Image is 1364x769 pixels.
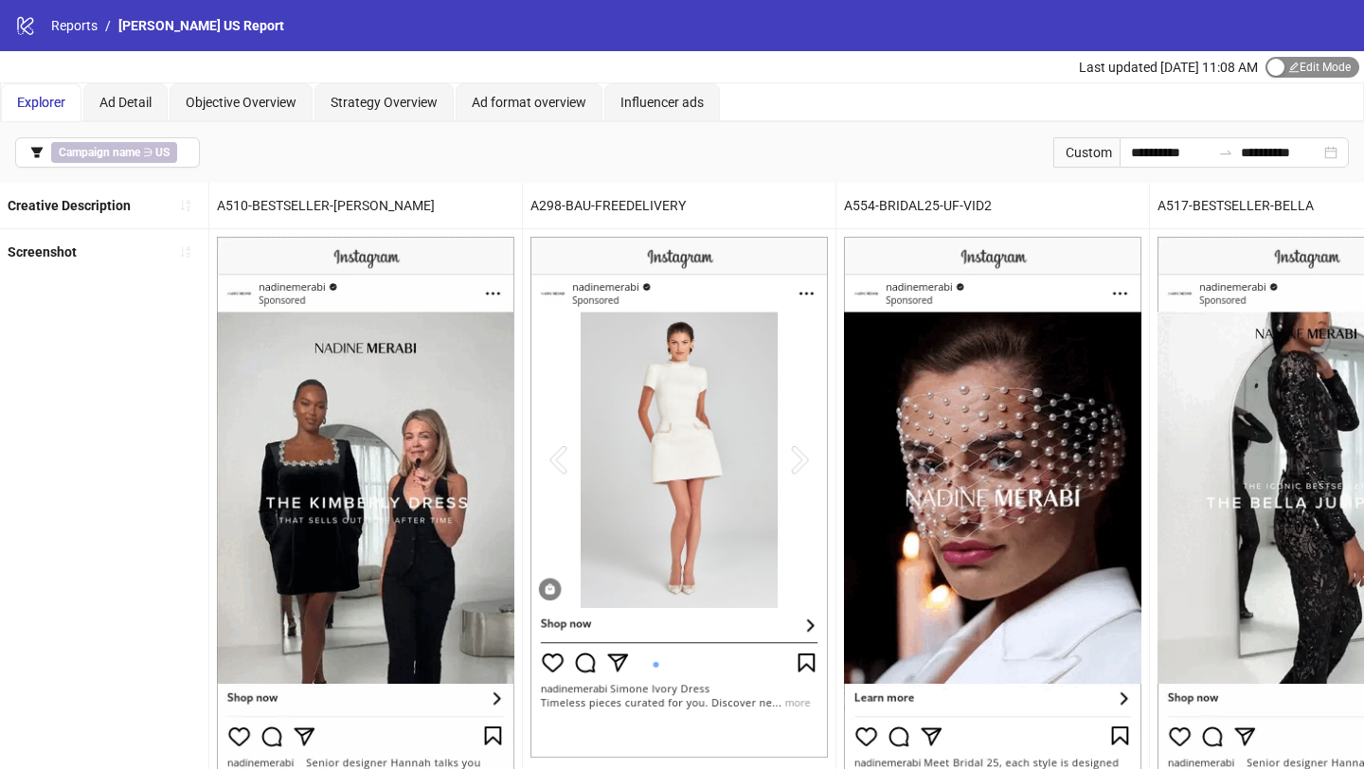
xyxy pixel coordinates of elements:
[186,95,296,110] span: Objective Overview
[8,244,77,259] b: Screenshot
[179,199,192,212] span: sort-ascending
[47,15,101,36] a: Reports
[620,95,704,110] span: Influencer ads
[1218,145,1233,160] span: to
[118,18,284,33] span: [PERSON_NAME] US Report
[836,183,1149,228] div: A554-BRIDAL25-UF-VID2
[523,183,835,228] div: A298-BAU-FREEDELIVERY
[331,95,438,110] span: Strategy Overview
[51,142,177,163] span: ∋
[8,198,131,213] b: Creative Description
[1053,137,1120,168] div: Custom
[1079,60,1258,75] span: Last updated [DATE] 11:08 AM
[1218,145,1233,160] span: swap-right
[59,146,140,159] b: Campaign name
[209,183,522,228] div: A510-BESTSELLER-[PERSON_NAME]
[30,146,44,159] span: filter
[472,95,586,110] span: Ad format overview
[17,95,65,110] span: Explorer
[530,237,828,758] img: Screenshot 120211733703110780
[155,146,170,159] b: US
[179,245,192,259] span: sort-ascending
[105,15,111,36] li: /
[15,137,200,168] button: Campaign name ∋ US
[99,95,152,110] span: Ad Detail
